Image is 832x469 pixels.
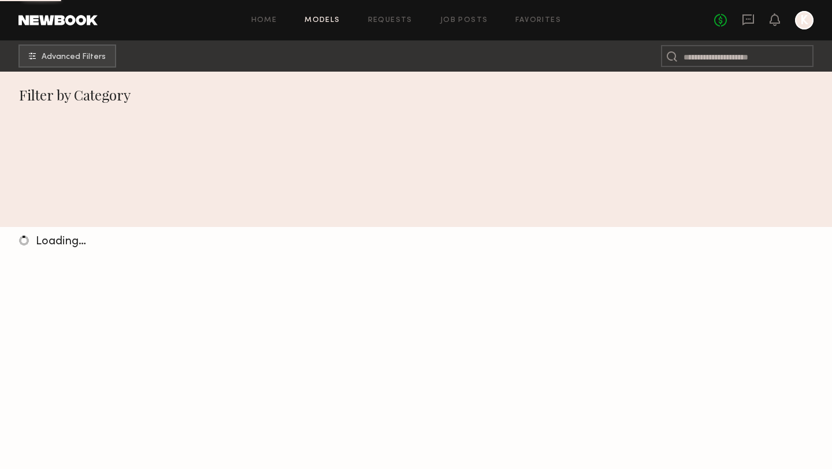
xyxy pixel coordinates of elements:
a: Job Posts [440,17,488,24]
a: Models [304,17,340,24]
a: Favorites [515,17,561,24]
span: Advanced Filters [42,53,106,61]
a: K [795,11,814,29]
button: Advanced Filters [18,44,116,68]
a: Home [251,17,277,24]
div: Filter by Category [19,85,814,104]
a: Requests [368,17,413,24]
span: Loading… [36,236,86,247]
